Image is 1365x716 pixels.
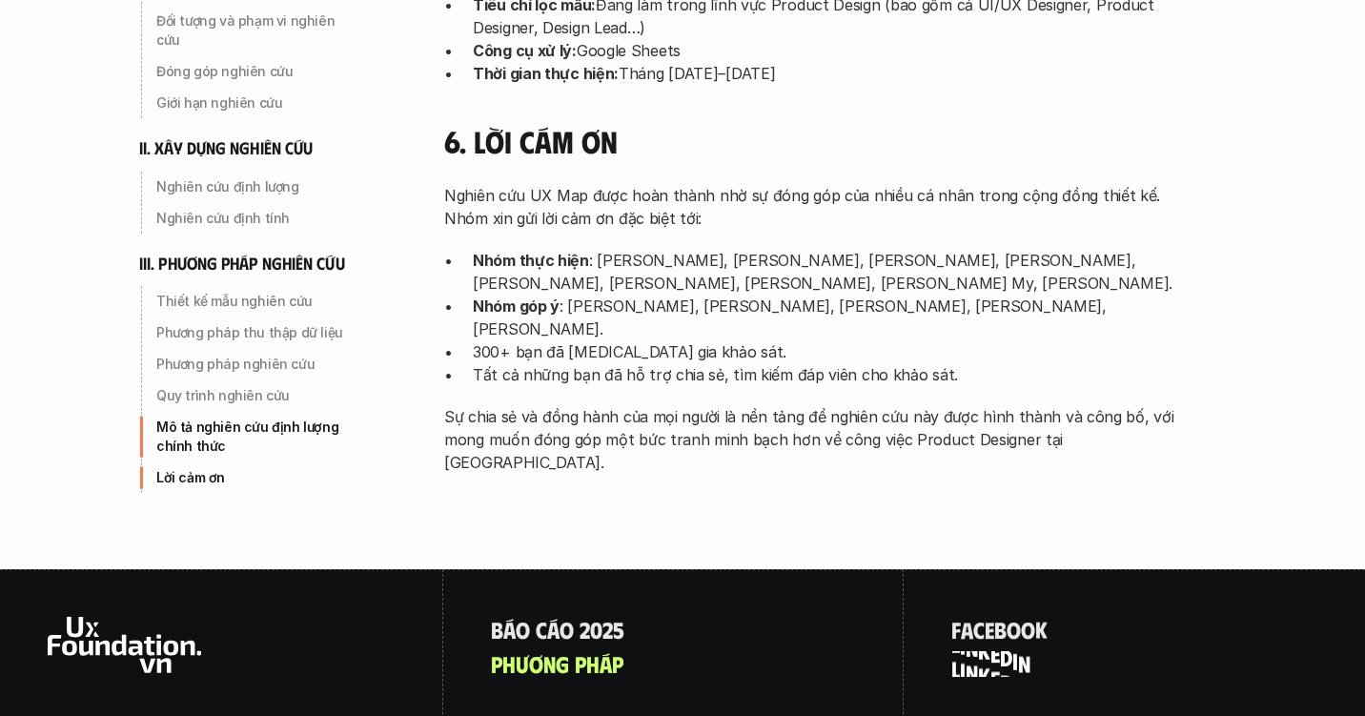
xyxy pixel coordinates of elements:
span: c [536,617,547,642]
span: i [960,633,966,658]
p: 300+ bạn đã [MEDICAL_DATA] gia khảo sát. [473,340,1188,363]
p: Giới hạn nghiên cứu [156,93,360,113]
span: o [560,617,574,642]
span: p [612,651,623,676]
span: ư [516,651,529,676]
p: Lời cảm ơn [156,468,360,487]
span: g [556,651,569,676]
span: e [985,617,994,642]
span: e [990,641,1000,665]
p: Quy trình nghiên cứu [156,386,360,405]
p: Google Sheets [473,39,1188,62]
span: p [491,651,502,676]
span: h [586,651,600,676]
span: d [1000,644,1012,669]
span: p [575,651,586,676]
p: Sự chia sẻ và đồng hành của mọi người là nền tảng để nghiên cứu này được hình thành và công bố, v... [444,405,1188,474]
a: Mô tả nghiên cứu định lượng chính thức [139,412,368,461]
a: Đóng góp nghiên cứu [139,56,368,87]
span: n [543,651,556,676]
p: Đóng góp nghiên cứu [156,62,360,81]
span: o [516,617,530,642]
span: k [978,638,990,663]
span: 2 [602,617,613,642]
p: Tất cả những bạn đã hỗ trợ chia sẻ, tìm kiếm đáp viên cho khảo sát. [473,363,1188,386]
span: l [951,631,960,656]
span: i [1012,648,1018,673]
p: : [PERSON_NAME], [PERSON_NAME], [PERSON_NAME], [PERSON_NAME], [PERSON_NAME], [PERSON_NAME], [PERS... [473,249,1188,295]
h6: ii. xây dựng nghiên cứu [139,137,313,159]
strong: Nhóm góp ý [473,297,560,316]
span: a [961,617,973,642]
strong: Thời gian thực hiện: [473,64,619,83]
p: Nghiên cứu định lượng [156,176,360,195]
p: : [PERSON_NAME], [PERSON_NAME], [PERSON_NAME], [PERSON_NAME], [PERSON_NAME]. [473,295,1188,340]
a: Nghiên cứu định tính [139,202,368,233]
a: phươngpháp [491,651,623,676]
span: á [547,617,560,642]
a: Phương pháp thu thập dữ liệu [139,317,368,348]
p: Nghiên cứu UX Map được hoàn thành nhờ sự đóng góp của nhiều cá nhân trong cộng đồng thiết kế. Nhó... [444,184,1188,230]
span: f [951,617,961,642]
p: Phương pháp thu thập dữ liệu [156,323,360,342]
span: k [1035,617,1048,642]
span: n [1018,651,1030,676]
p: Thiết kế mẫu nghiên cứu [156,292,360,311]
a: Quy trình nghiên cứu [139,380,368,411]
a: Giới hạn nghiên cứu [139,88,368,118]
span: á [600,651,612,676]
a: facebook [951,617,1048,642]
span: c [973,617,985,642]
a: Đối tượng và phạm vi nghiên cứu [139,6,368,55]
span: ơ [529,651,543,676]
h4: 6. Lời cám ơn [444,123,1188,159]
p: Mô tả nghiên cứu định lượng chính thức [156,418,360,456]
span: á [503,617,516,642]
strong: Nhóm thực hiện [473,251,589,270]
span: 0 [590,617,602,642]
p: Đối tượng và phạm vi nghiên cứu [156,11,360,50]
span: o [1007,617,1021,642]
span: 5 [613,617,624,642]
h6: iii. phương pháp nghiên cứu [139,252,345,274]
span: b [994,617,1007,642]
a: linkedin [951,651,1030,676]
span: B [491,617,503,642]
a: Phương pháp nghiên cứu [139,349,368,379]
span: n [966,635,978,660]
strong: Công cụ xử lý: [473,41,577,60]
span: o [1021,617,1035,642]
p: Phương pháp nghiên cứu [156,355,360,374]
a: Thiết kế mẫu nghiên cứu [139,286,368,317]
a: Nghiên cứu định lượng [139,171,368,201]
p: Nghiên cứu định tính [156,208,360,227]
span: h [502,651,516,676]
p: Tháng [DATE]–[DATE] [473,62,1188,85]
a: Lời cảm ơn [139,462,368,493]
span: 2 [580,617,590,642]
a: Báocáo2025 [491,617,624,642]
